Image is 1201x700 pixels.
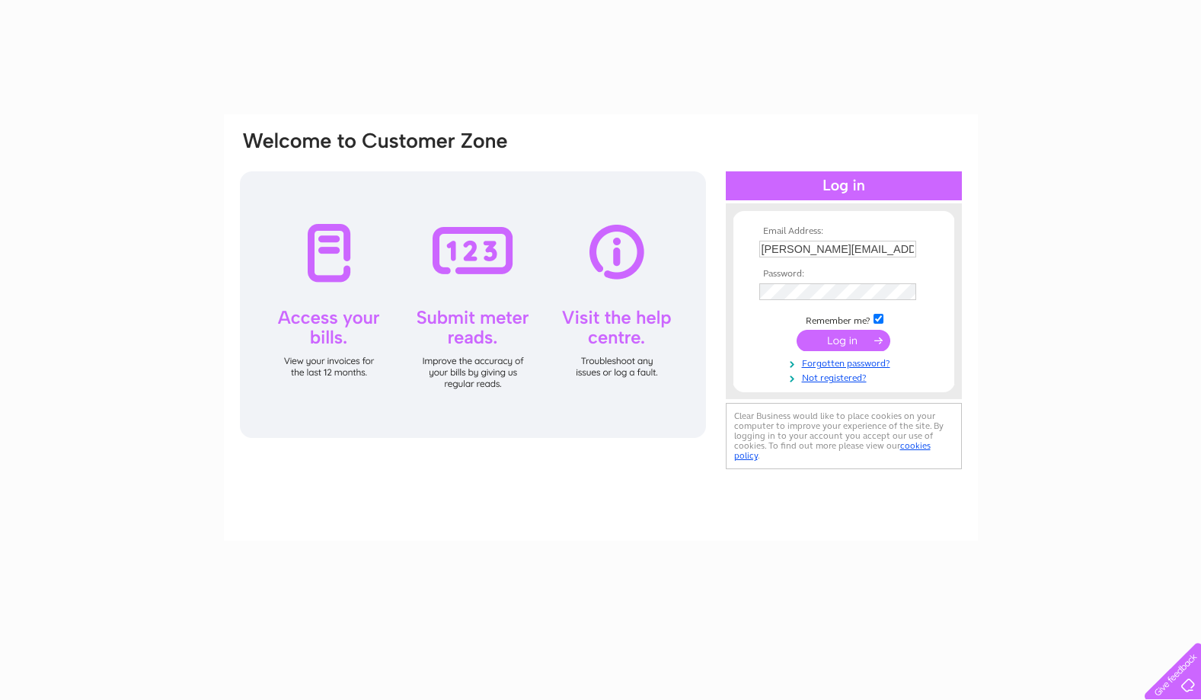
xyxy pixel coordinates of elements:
a: cookies policy [734,440,931,461]
td: Remember me? [755,312,932,327]
a: Not registered? [759,369,932,384]
th: Email Address: [755,226,932,237]
div: Clear Business would like to place cookies on your computer to improve your experience of the sit... [726,403,962,469]
input: Submit [797,330,890,351]
a: Forgotten password? [759,355,932,369]
th: Password: [755,269,932,280]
